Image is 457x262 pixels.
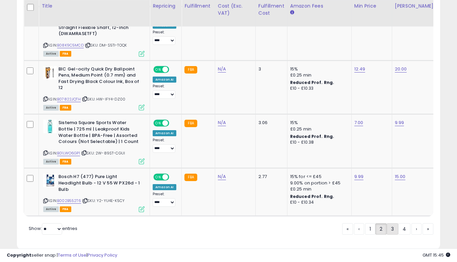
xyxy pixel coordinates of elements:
span: ON [154,120,162,126]
div: £0.25 min [290,72,346,78]
span: | SKU: DM-S5TI-TOQK [85,42,127,48]
div: Preset: [153,30,176,45]
b: Bosch H7 (477) Pure Light Headlight Bulb - 12 V 55 W PX26d - 1 Bulb [58,174,141,194]
b: Reduced Prof. Rng. [290,80,334,85]
img: 41tz9exKn4L._SL40_.jpg [43,174,57,187]
span: FBA [60,105,71,111]
div: 15% [290,120,346,126]
a: N/A [218,119,226,126]
a: B08K9C5MCD [57,42,84,48]
a: 20.00 [395,66,407,72]
div: ASIN: [43,12,145,56]
a: Privacy Policy [87,252,117,258]
span: | SKU: HW-IFY4-DZ00 [82,96,125,102]
div: Title [42,2,147,9]
div: Fulfillment Cost [258,2,284,17]
div: Amazon AI [153,130,176,136]
div: ASIN: [43,66,145,110]
a: B002B552T6 [57,198,81,204]
div: 2.77 [258,174,282,180]
span: OFF [168,174,179,180]
b: Reduced Prof. Rng. [290,134,334,139]
span: | SKU: 2W-89ST-CGUI [81,150,125,156]
div: Repricing [153,2,179,9]
a: 2 [375,223,387,235]
span: › [416,226,417,232]
a: 9.99 [354,173,364,180]
span: « [347,226,349,232]
a: N/A [218,66,226,72]
a: Terms of Use [58,252,86,258]
small: FBA [184,174,197,181]
div: Fulfillment [184,2,212,9]
span: | SKU: Y2-YU4E-K5CY [82,198,125,203]
small: FBA [184,120,197,127]
a: B01LWO6GP1 [57,150,80,156]
span: All listings currently available for purchase on Amazon [43,51,59,57]
small: FBA [184,66,197,74]
div: Amazon AI [153,184,176,190]
div: £10 - £10.33 [290,86,346,91]
span: All listings currently available for purchase on Amazon [43,105,59,111]
div: £10 - £10.38 [290,140,346,145]
div: £10 - £10.34 [290,200,346,205]
a: 3 [387,223,398,235]
div: ASIN: [43,174,145,211]
span: All listings currently available for purchase on Amazon [43,206,59,212]
div: 15% [290,66,346,72]
div: [PERSON_NAME] [395,2,435,9]
div: 15% for <= £45 [290,174,346,180]
strong: Copyright [7,252,31,258]
a: 9.99 [395,119,404,126]
span: ON [154,66,162,72]
small: Amazon Fees. [290,9,294,16]
div: 9.00% on portion > £45 [290,180,346,186]
div: 3 [258,66,282,72]
span: OFF [168,120,179,126]
div: 3.06 [258,120,282,126]
span: ON [154,174,162,180]
div: seller snap | | [7,252,117,259]
div: Preset: [153,138,176,153]
div: Preset: [153,192,176,207]
span: FBA [60,51,71,57]
div: Cost (Exc. VAT) [218,2,253,17]
span: 2025-09-10 15:45 GMT [423,252,450,258]
b: Reduced Prof. Rng. [290,194,334,199]
span: Show: entries [29,225,77,232]
span: All listings currently available for purchase on Amazon [43,159,59,165]
a: 1 [365,223,375,235]
a: 15.00 [395,173,406,180]
div: £0.25 min [290,186,346,192]
a: 12.49 [354,66,365,72]
a: 7.00 [354,119,363,126]
a: B07822JQTH [57,96,81,102]
div: Min Price [354,2,389,9]
div: Amazon Fees [290,2,349,9]
div: ASIN: [43,120,145,164]
b: BIC Gel-ocity Quick Dry Ballpoint Pens, Medium Point (0.7 mm) and Fast Drying Black Colour Ink, B... [58,66,141,93]
img: 41t-CLUxs3L._SL40_.jpg [43,120,57,133]
span: ‹ [358,226,360,232]
a: 4 [398,223,410,235]
img: 51e3LItJgSL._SL40_.jpg [43,66,57,80]
b: Sistema Square Sports Water Bottle | 725 ml | Leakproof Kids Water Bottle | BPA-Free | Assorted C... [58,120,141,146]
span: OFF [168,66,179,72]
div: Amazon AI [153,77,176,83]
span: FBA [60,159,71,165]
span: » [427,226,429,232]
a: N/A [218,173,226,180]
span: FBA [60,206,71,212]
div: Preset: [153,84,176,99]
div: £0.25 min [290,126,346,132]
